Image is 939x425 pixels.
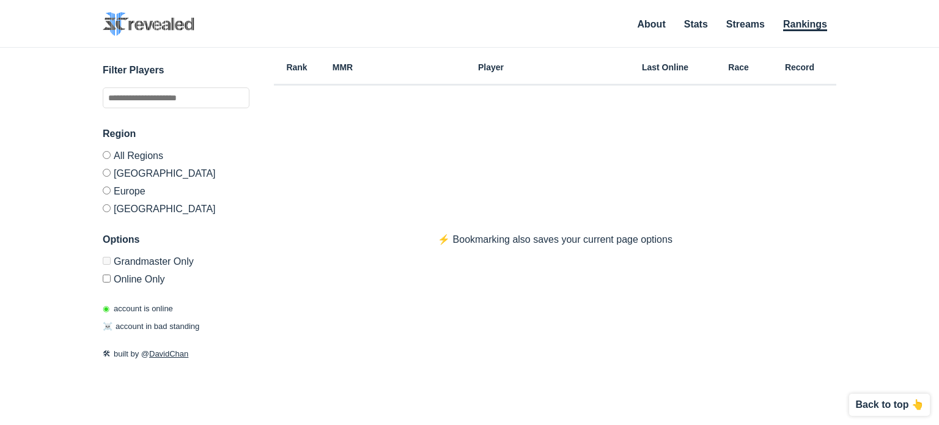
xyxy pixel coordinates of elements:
[103,232,249,247] h3: Options
[763,63,836,72] h6: Record
[103,204,111,212] input: [GEOGRAPHIC_DATA]
[149,349,188,358] a: DavidChan
[684,19,708,29] a: Stats
[103,257,249,270] label: Only Show accounts currently in Grandmaster
[274,63,320,72] h6: Rank
[103,182,249,199] label: Europe
[103,349,111,358] span: 🛠
[103,151,111,159] input: All Regions
[413,232,697,247] p: ⚡️ Bookmarking also saves your current page options
[366,63,616,72] h6: Player
[103,63,249,78] h3: Filter Players
[855,400,924,410] p: Back to top 👆
[638,19,666,29] a: About
[103,270,249,284] label: Only show accounts currently laddering
[103,169,111,177] input: [GEOGRAPHIC_DATA]
[103,187,111,194] input: Europe
[103,12,194,36] img: SC2 Revealed
[103,199,249,214] label: [GEOGRAPHIC_DATA]
[103,303,173,315] p: account is online
[103,164,249,182] label: [GEOGRAPHIC_DATA]
[103,322,112,331] span: ☠️
[103,257,111,265] input: Grandmaster Only
[103,127,249,141] h3: Region
[103,304,109,313] span: ◉
[103,275,111,283] input: Online Only
[726,19,765,29] a: Streams
[616,63,714,72] h6: Last Online
[320,63,366,72] h6: MMR
[714,63,763,72] h6: Race
[103,320,199,333] p: account in bad standing
[783,19,827,31] a: Rankings
[103,348,249,360] p: built by @
[103,151,249,164] label: All Regions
